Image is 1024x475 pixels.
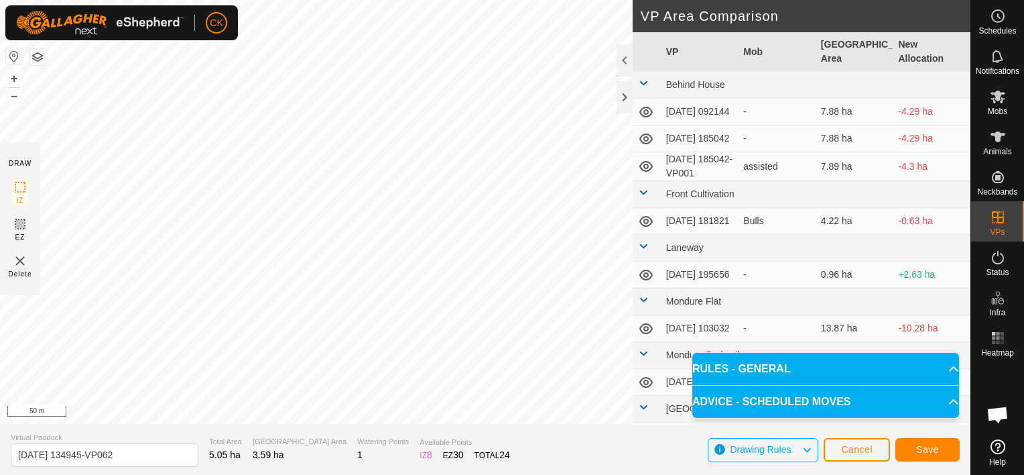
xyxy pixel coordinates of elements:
[816,99,893,125] td: 7.88 ha
[893,125,970,152] td: -4.29 ha
[981,349,1014,357] span: Heatmap
[692,353,959,385] p-accordion-header: RULES - GENERAL
[661,32,739,72] th: VP
[990,228,1005,236] span: VPs
[253,436,346,447] span: [GEOGRAPHIC_DATA] Area
[666,242,704,253] span: Laneway
[983,148,1012,156] span: Animals
[6,88,22,104] button: –
[824,438,890,462] button: Cancel
[453,450,464,460] span: 30
[443,448,464,462] div: EZ
[978,394,1018,435] div: Open chat
[661,315,739,342] td: [DATE] 103032
[976,67,1019,75] span: Notifications
[743,268,810,282] div: -
[209,436,242,447] span: Total Area
[474,448,510,462] div: TOTAL
[499,407,538,419] a: Contact Us
[743,214,810,228] div: Bulls
[12,253,28,269] img: VP
[427,450,432,460] span: 8
[816,152,893,181] td: 7.89 ha
[17,195,24,205] span: IZ
[432,407,483,419] a: Privacy Policy
[730,444,791,455] span: Drawing Rules
[661,262,739,288] td: [DATE] 195656
[893,262,970,288] td: +2.63 ha
[499,450,510,460] span: 24
[816,315,893,342] td: 13.87 ha
[743,160,810,174] div: assisted
[661,99,739,125] td: [DATE] 092144
[6,48,22,64] button: Reset Map
[743,321,810,335] div: -
[971,434,1024,472] a: Help
[893,99,970,125] td: -4.29 ha
[666,79,725,90] span: Behind House
[641,8,970,24] h2: VP Area Comparison
[977,188,1017,196] span: Neckbands
[816,208,893,235] td: 4.22 ha
[816,262,893,288] td: 0.96 ha
[253,450,284,460] span: 3.59 ha
[357,436,409,447] span: Watering Points
[692,386,959,418] p-accordion-header: ADVICE - SCHEDULED MOVES
[841,444,873,455] span: Cancel
[893,152,970,181] td: -4.3 ha
[661,208,739,235] td: [DATE] 181821
[9,269,32,279] span: Delete
[978,27,1016,35] span: Schedules
[420,437,510,448] span: Available Points
[893,32,970,72] th: New Allocation
[666,296,721,307] span: Mondure Flat
[661,369,739,396] td: [DATE] 185734
[209,450,241,460] span: 5.05 ha
[743,105,810,119] div: -
[210,16,222,30] span: CK
[893,315,970,342] td: -10.28 ha
[692,394,850,410] span: ADVICE - SCHEDULED MOVES
[661,152,739,181] td: [DATE] 185042-VP001
[988,107,1007,115] span: Mobs
[661,423,739,452] td: [DATE] 114806-VP024
[989,458,1006,466] span: Help
[666,350,740,360] span: Mondure Red soil
[15,232,25,242] span: EZ
[666,189,734,199] span: Front Cultivation
[692,361,791,377] span: RULES - GENERAL
[9,158,31,168] div: DRAW
[661,125,739,152] td: [DATE] 185042
[916,444,939,455] span: Save
[11,432,198,443] span: Virtual Paddock
[16,11,184,35] img: Gallagher Logo
[666,403,764,414] span: [GEOGRAPHIC_DATA]
[989,309,1005,317] span: Infra
[816,32,893,72] th: [GEOGRAPHIC_DATA] Area
[816,423,893,452] td: 14.32 ha
[357,450,363,460] span: 1
[816,125,893,152] td: 7.88 ha
[29,49,46,65] button: Map Layers
[986,268,1009,276] span: Status
[893,208,970,235] td: -0.63 ha
[743,131,810,146] div: -
[420,448,432,462] div: IZ
[895,438,960,462] button: Save
[893,423,970,452] td: -10.73 ha
[738,32,816,72] th: Mob
[6,70,22,87] button: +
